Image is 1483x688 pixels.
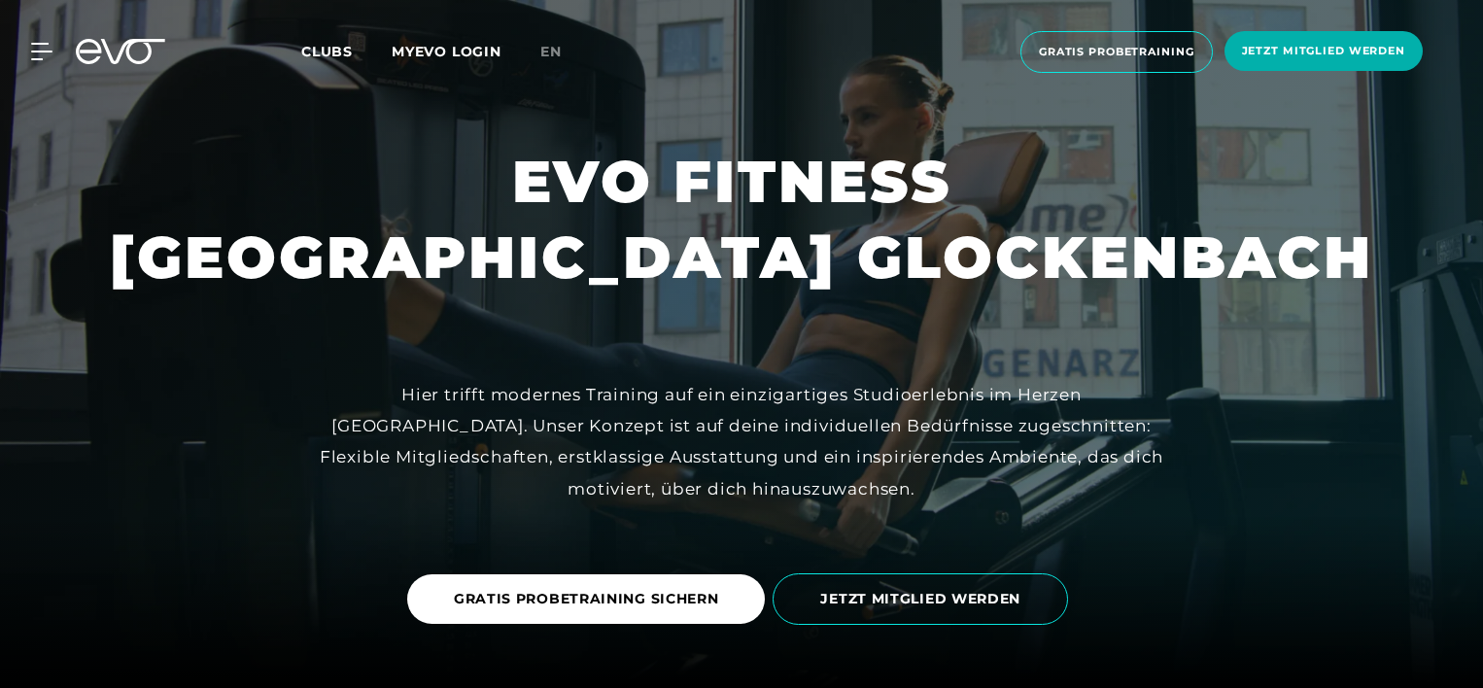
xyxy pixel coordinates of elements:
[1242,43,1405,59] span: Jetzt Mitglied werden
[454,589,719,609] span: GRATIS PROBETRAINING SICHERN
[1015,31,1219,73] a: Gratis Probetraining
[1219,31,1429,73] a: Jetzt Mitglied werden
[540,43,562,60] span: en
[820,589,1020,609] span: JETZT MITGLIED WERDEN
[1039,44,1194,60] span: Gratis Probetraining
[301,42,392,60] a: Clubs
[407,560,774,638] a: GRATIS PROBETRAINING SICHERN
[304,379,1179,504] div: Hier trifft modernes Training auf ein einzigartiges Studioerlebnis im Herzen [GEOGRAPHIC_DATA]. U...
[392,43,501,60] a: MYEVO LOGIN
[540,41,585,63] a: en
[301,43,353,60] span: Clubs
[773,559,1076,639] a: JETZT MITGLIED WERDEN
[110,144,1373,295] h1: EVO FITNESS [GEOGRAPHIC_DATA] GLOCKENBACH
